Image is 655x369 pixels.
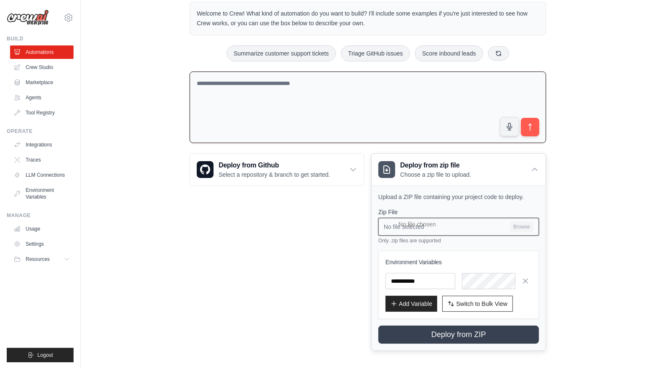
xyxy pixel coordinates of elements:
h3: Deploy from Github [219,160,330,170]
a: Crew Studio [10,61,74,74]
a: Environment Variables [10,183,74,204]
span: Switch to Bulk View [456,300,507,308]
p: Upload a ZIP file containing your project code to deploy. [378,193,539,201]
a: Marketplace [10,76,74,89]
a: Automations [10,45,74,59]
button: Add Variable [386,296,437,312]
button: Resources [10,252,74,266]
a: Integrations [10,138,74,151]
button: Score inbound leads [415,45,483,61]
button: Deploy from ZIP [378,326,539,344]
a: Settings [10,237,74,251]
p: Choose a zip file to upload. [400,170,471,179]
div: Build [7,35,74,42]
label: Zip File [378,208,539,216]
span: Logout [37,352,53,358]
iframe: Chat Widget [613,329,655,369]
h3: Deploy from zip file [400,160,471,170]
input: No file selected Browse [378,218,539,236]
a: Traces [10,153,74,167]
div: Manage [7,212,74,219]
button: Logout [7,348,74,362]
a: Usage [10,222,74,236]
a: LLM Connections [10,168,74,182]
p: Welcome to Crew! What kind of automation do you want to build? I'll include some examples if you'... [197,9,539,28]
button: Triage GitHub issues [341,45,410,61]
a: Tool Registry [10,106,74,119]
span: Resources [26,256,50,263]
p: Select a repository & branch to get started. [219,170,330,179]
button: Switch to Bulk View [442,296,513,312]
a: Agents [10,91,74,104]
img: Logo [7,10,49,26]
h3: Environment Variables [386,258,532,266]
button: Summarize customer support tickets [227,45,336,61]
div: Operate [7,128,74,135]
p: Only .zip files are supported [378,237,539,244]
